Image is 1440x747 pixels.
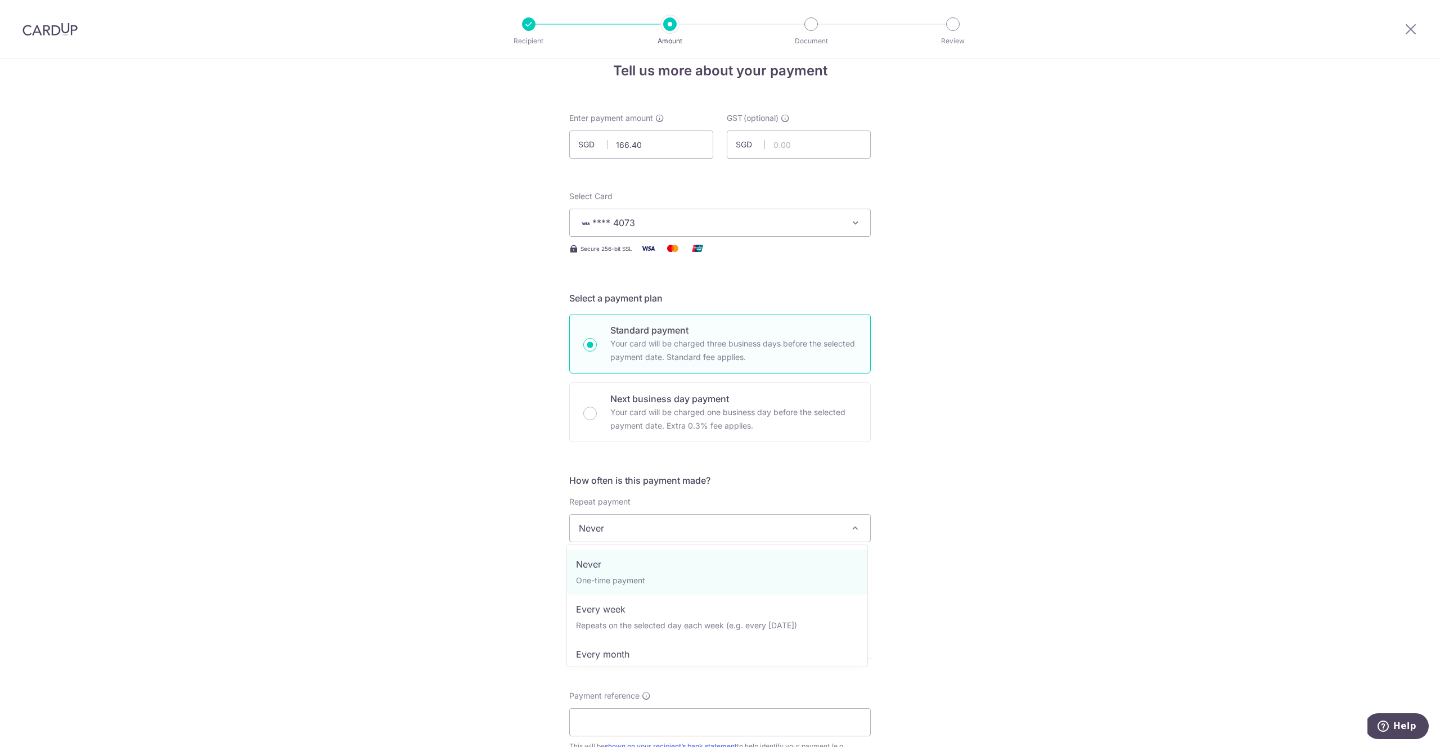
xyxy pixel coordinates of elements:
h5: How often is this payment made? [569,474,871,487]
p: Your card will be charged one business day before the selected payment date. Extra 0.3% fee applies. [610,406,857,433]
img: Mastercard [661,241,684,255]
span: (optional) [744,112,778,124]
span: Payment reference [569,690,640,701]
small: Repeats on the selected day each week (e.g. every [DATE]) [576,620,797,630]
p: Never [576,557,858,571]
span: GST [727,112,742,124]
small: One-time payment [576,575,645,585]
p: Standard payment [610,323,857,337]
p: Every month [576,647,858,661]
h4: Tell us more about your payment [569,61,871,81]
p: Review [911,35,994,47]
p: Your card will be charged three business days before the selected payment date. Standard fee appl... [610,337,857,364]
p: Amount [628,35,712,47]
span: SGD [578,139,607,150]
p: Document [769,35,853,47]
input: 0.00 [727,130,871,159]
input: 0.00 [569,130,713,159]
span: Enter payment amount [569,112,653,124]
span: Never [570,515,870,542]
p: Next business day payment [610,392,857,406]
label: Repeat payment [569,496,631,507]
span: Never [569,514,871,542]
span: Secure 256-bit SSL [580,244,632,253]
img: VISA [579,219,592,227]
span: translation missing: en.payables.payment_networks.credit_card.summary.labels.select_card [569,191,613,201]
h5: Select a payment plan [569,291,871,305]
span: SGD [736,139,765,150]
p: Every week [576,602,858,616]
img: CardUp [22,22,78,36]
img: Visa [637,241,659,255]
img: Union Pay [686,241,709,255]
p: Recipient [487,35,570,47]
iframe: Opens a widget where you can find more information [1367,713,1429,741]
